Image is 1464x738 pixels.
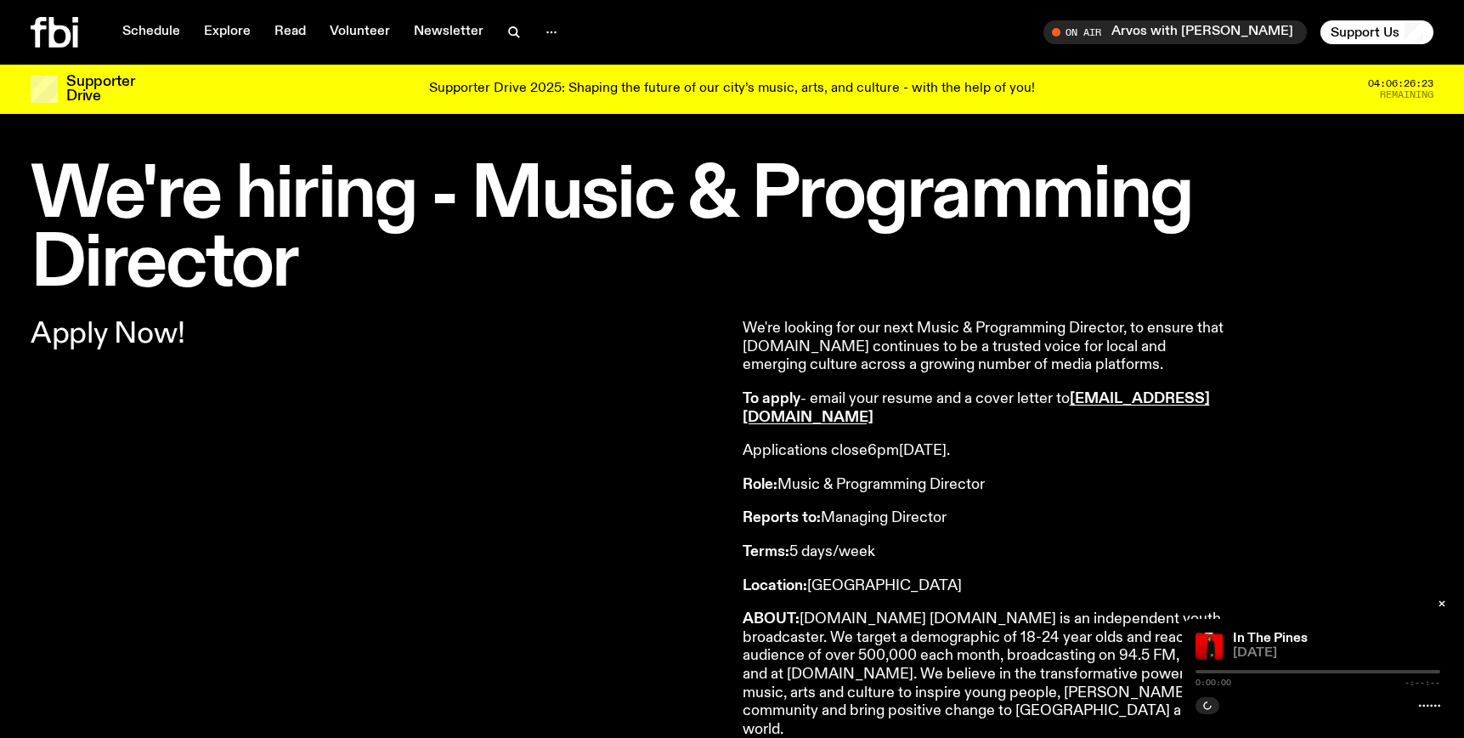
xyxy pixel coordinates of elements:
[1320,20,1433,44] button: Support Us
[743,543,1232,562] p: 5 days/week
[1368,79,1433,88] span: 04:06:26:23
[743,577,1232,596] p: [GEOGRAPHIC_DATA]
[1233,632,1308,645] a: In The Pines
[112,20,190,44] a: Schedule
[404,20,494,44] a: Newsletter
[1405,678,1440,687] span: -:--:--
[743,611,800,627] strong: ABOUT:
[743,510,821,525] strong: Reports to:
[743,320,1232,375] p: We're looking for our next Music & Programming Director, to ensure that [DOMAIN_NAME] continues t...
[31,320,722,349] p: Apply Now!
[31,162,1433,299] h1: We're hiring - Music & Programming Director
[743,544,789,559] strong: Terms:
[743,578,807,593] strong: Location:
[743,509,1232,528] p: Managing Director
[1043,20,1307,44] button: On AirArvos with [PERSON_NAME]
[319,20,400,44] a: Volunteer
[1331,25,1399,40] span: Support Us
[429,82,1035,97] p: Supporter Drive 2025: Shaping the future of our city’s music, arts, and culture - with the help o...
[743,390,1232,427] p: - email your resume and a cover letter to
[743,391,800,406] strong: To apply
[194,20,261,44] a: Explore
[66,75,134,104] h3: Supporter Drive
[743,442,1232,461] p: Applications close 6pm[DATE].
[1233,647,1440,660] span: [DATE]
[743,477,777,492] strong: Role:
[1380,90,1433,99] span: Remaining
[743,476,1232,495] p: Music & Programming Director
[264,20,316,44] a: Read
[1196,678,1231,687] span: 0:00:00
[743,391,1210,425] a: [EMAIL_ADDRESS][DOMAIN_NAME]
